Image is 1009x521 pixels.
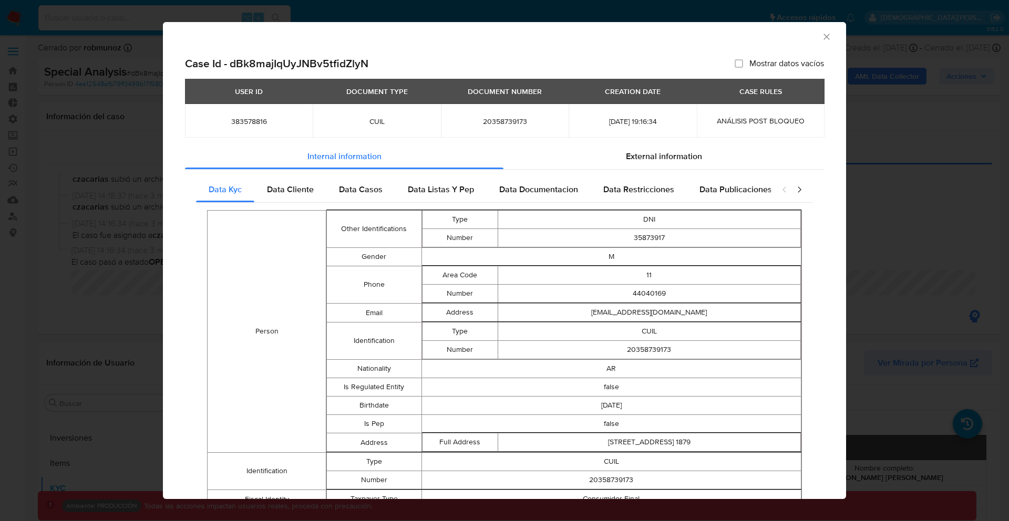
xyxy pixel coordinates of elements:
[327,414,422,433] td: Is Pep
[229,82,269,100] div: USER ID
[327,322,422,359] td: Identification
[209,183,242,195] span: Data Kyc
[208,210,326,452] td: Person
[499,183,578,195] span: Data Documentacion
[421,378,801,396] td: false
[339,183,383,195] span: Data Casos
[307,150,382,162] span: Internal information
[421,414,801,433] td: false
[196,177,771,202] div: Detailed internal info
[717,116,805,126] span: ANÁLISIS POST BLOQUEO
[422,303,498,321] td: Address
[208,489,326,508] td: Fiscal Identity
[735,59,743,68] input: Mostrar datos vacíos
[408,183,474,195] span: Data Listas Y Pep
[327,471,422,489] td: Number
[422,322,498,340] td: Type
[421,247,801,266] td: M
[733,82,788,100] div: CASE RULES
[327,359,422,378] td: Nationality
[498,303,800,321] td: [EMAIL_ADDRESS][DOMAIN_NAME]
[325,117,428,126] span: CUIL
[421,489,801,508] td: Consumidor Final
[327,452,422,471] td: Type
[421,471,801,489] td: 20358739173
[422,266,498,284] td: Area Code
[327,303,422,322] td: Email
[421,396,801,414] td: [DATE]
[208,452,326,489] td: Identification
[581,117,684,126] span: [DATE] 19:16:34
[699,183,772,195] span: Data Publicaciones
[422,210,498,228] td: Type
[498,433,800,451] td: [STREET_ADDRESS] 1879
[422,340,498,359] td: Number
[498,284,800,303] td: 44040169
[327,378,422,396] td: Is Regulated Entity
[498,228,800,247] td: 35873917
[340,82,414,100] div: DOCUMENT TYPE
[599,82,667,100] div: CREATION DATE
[327,433,422,452] td: Address
[749,58,824,69] span: Mostrar datos vacíos
[454,117,556,126] span: 20358739173
[626,150,702,162] span: External information
[327,489,422,508] td: Taxpayer Type
[498,322,800,340] td: CUIL
[421,359,801,378] td: AR
[498,266,800,284] td: 11
[421,452,801,471] td: CUIL
[327,247,422,266] td: Gender
[422,284,498,303] td: Number
[422,228,498,247] td: Number
[498,340,800,359] td: 20358739173
[422,433,498,451] td: Full Address
[163,22,846,499] div: closure-recommendation-modal
[327,210,422,247] td: Other Identifications
[327,396,422,414] td: Birthdate
[185,144,824,169] div: Detailed info
[327,266,422,303] td: Phone
[185,57,368,70] h2: Case Id - dBk8majIqUyJNBv5tfidZlyN
[603,183,674,195] span: Data Restricciones
[821,32,831,41] button: Cerrar ventana
[498,210,800,228] td: DNI
[461,82,548,100] div: DOCUMENT NUMBER
[267,183,314,195] span: Data Cliente
[198,117,300,126] span: 383578816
